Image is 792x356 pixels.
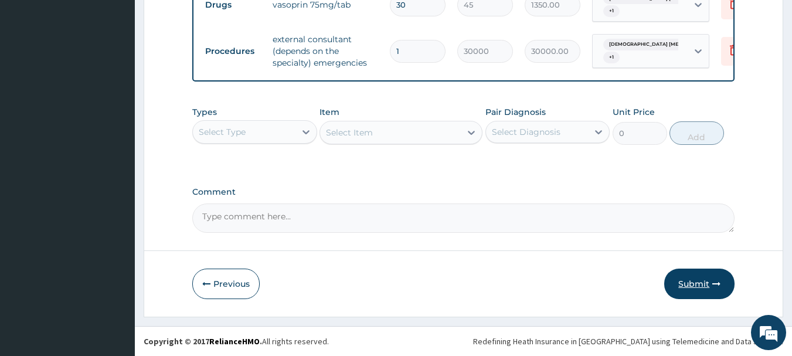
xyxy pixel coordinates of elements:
label: Unit Price [613,106,655,118]
textarea: Type your message and hit 'Enter' [6,234,223,275]
a: RelianceHMO [209,336,260,347]
td: external consultant (depends on the specialty) emergencies [267,28,384,74]
label: Pair Diagnosis [485,106,546,118]
div: Select Diagnosis [492,126,560,138]
strong: Copyright © 2017 . [144,336,262,347]
span: + 1 [603,52,620,63]
label: Types [192,107,217,117]
div: Chat with us now [61,66,197,81]
button: Submit [664,269,735,299]
div: Redefining Heath Insurance in [GEOGRAPHIC_DATA] using Telemedicine and Data Science! [473,335,783,347]
label: Item [319,106,339,118]
button: Add [669,121,724,145]
img: d_794563401_company_1708531726252_794563401 [22,59,47,88]
span: [DEMOGRAPHIC_DATA] [MEDICAL_DATA], uns... [603,39,732,50]
div: Minimize live chat window [192,6,220,34]
footer: All rights reserved. [135,326,792,356]
td: Procedures [199,40,267,62]
button: Previous [192,269,260,299]
label: Comment [192,187,735,197]
div: Select Type [199,126,246,138]
span: We're online! [68,104,162,223]
span: + 1 [603,5,620,17]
